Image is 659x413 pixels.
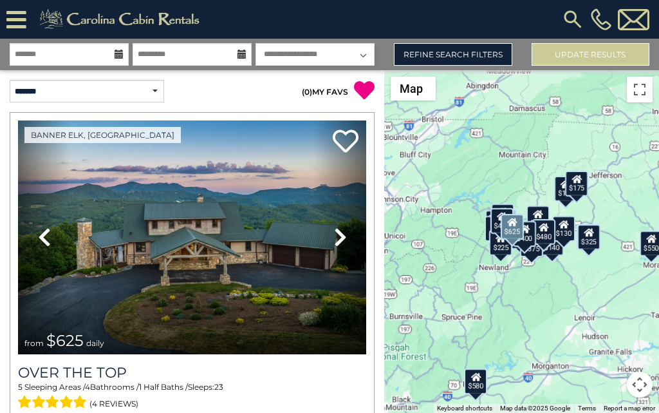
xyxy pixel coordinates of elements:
[500,214,523,240] div: $625
[627,372,653,398] button: Map camera controls
[394,43,512,66] a: Refine Search Filters
[552,216,575,242] div: $130
[565,171,588,197] div: $175
[588,8,615,30] a: [PHONE_NUMBER]
[18,382,23,392] span: 5
[302,87,312,97] span: ( )
[554,176,577,202] div: $175
[391,77,436,101] button: Change map style
[526,206,549,231] div: $349
[387,396,430,413] img: Google
[532,219,555,245] div: $480
[304,87,310,97] span: 0
[485,216,508,242] div: $230
[85,382,90,392] span: 4
[490,208,513,234] div: $425
[578,405,596,412] a: Terms
[24,338,44,348] span: from
[489,230,512,256] div: $225
[500,405,570,412] span: Map data ©2025 Google
[33,6,210,32] img: Khaki-logo.png
[214,382,223,392] span: 23
[540,230,563,256] div: $140
[89,396,138,412] span: (4 reviews)
[387,396,430,413] a: Open this area in Google Maps (opens a new window)
[333,128,358,156] a: Add to favorites
[627,77,653,102] button: Toggle fullscreen view
[18,120,366,354] img: thumbnail_167153549.jpeg
[577,224,600,250] div: $297
[86,338,104,348] span: daily
[490,204,514,229] div: $125
[302,87,348,97] a: (0)MY FAVS
[577,224,600,250] div: $325
[18,364,366,381] a: Over The Top
[532,43,649,66] button: Update Results
[139,382,188,392] span: 1 Half Baths /
[24,127,181,143] a: Banner Elk, [GEOGRAPHIC_DATA]
[464,369,487,394] div: $580
[437,404,492,413] button: Keyboard shortcuts
[513,221,536,247] div: $400
[400,82,423,95] span: Map
[604,405,655,412] a: Report a map error
[18,381,366,412] div: Sleeping Areas / Bathrooms / Sleeps:
[46,331,84,350] span: $625
[561,8,584,31] img: search-regular.svg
